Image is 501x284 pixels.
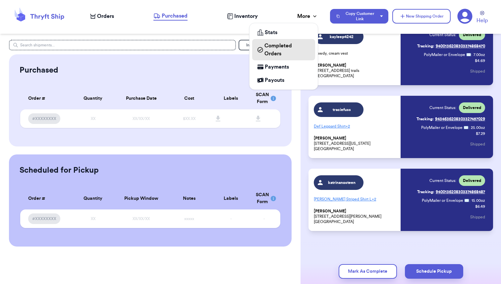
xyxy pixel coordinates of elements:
th: Labels [210,188,252,209]
span: Tracking: [417,189,434,195]
th: Purchase Date [114,87,169,109]
span: + 2 [346,124,350,128]
span: Purchased [162,12,188,20]
span: xxxxx [184,217,194,221]
span: - [263,217,265,221]
span: Completed Orders [264,42,310,58]
span: XX [91,217,95,221]
span: : [469,198,470,203]
span: [PERSON_NAME] [314,209,346,214]
th: Notes [169,188,210,209]
span: Help [476,17,488,25]
span: XX/XX/XX [133,217,150,221]
a: Payouts [252,74,315,87]
button: Shipped [470,137,485,151]
span: katrinanosteen [326,180,358,185]
span: kayleep4242 [326,34,358,39]
th: Order # [20,188,72,209]
span: Current Status: [429,105,456,110]
h2: Scheduled for Pickup [20,165,99,176]
span: #XXXXXXXX [32,216,56,221]
span: PolyMailer or Envelope ✉️ [421,126,469,130]
p: $ 7.29 [476,131,485,136]
span: [PERSON_NAME] [314,136,346,141]
p: $ 4.69 [475,58,485,63]
a: Payments [252,60,315,74]
a: Inventory [227,12,258,20]
span: + 2 [372,197,376,201]
a: Purchased [153,12,188,21]
button: Shipped [470,210,485,224]
div: More [297,12,318,20]
button: Copy Customer Link [330,9,388,24]
th: Labels [210,87,252,109]
span: Payouts [265,76,284,84]
span: : [469,125,470,130]
th: Order # [20,87,72,109]
button: New Shipping Order [392,9,451,24]
input: Search shipments... [9,40,236,50]
span: XX/XX/XX [133,117,150,121]
a: Orders [90,12,114,20]
span: Payments [265,63,289,71]
span: Instagram Handle [246,43,277,47]
span: Delivered [463,105,481,110]
span: : [471,52,472,57]
h2: Purchased [20,65,58,76]
a: Tracking:9434636208303327457029 [417,114,485,124]
th: Quantity [72,188,114,209]
span: 25.00 oz [471,125,485,130]
span: Current Status: [429,178,456,183]
span: #XXXXXXXX [32,116,56,121]
span: traciefuss [326,107,358,112]
div: SCAN Form [256,91,272,105]
span: PolyMailer or Envelope ✉️ [424,53,471,57]
span: PolyMailer or Envelope ✉️ [422,199,469,202]
button: Shipped [470,64,485,79]
span: Stats [265,28,277,36]
p: Def Leppard Shirt [314,121,397,132]
button: Mark As Complete [339,264,397,279]
p: [STREET_ADDRESS][US_STATE] [GEOGRAPHIC_DATA] [314,136,397,151]
div: SCAN Form [256,192,272,205]
th: Quantity [72,87,114,109]
span: Tracking: [417,116,434,122]
span: 15.00 oz [472,198,485,203]
span: Delivered [463,178,481,183]
span: Tracking: [417,43,434,49]
p: $ 6.49 [475,204,485,209]
a: Tracking:9400136208303374868487 [417,187,485,197]
span: Delivered [463,32,481,37]
th: Cost [169,87,210,109]
button: Schedule Pickup [405,264,463,279]
p: [PERSON_NAME] Striped Shirt L [314,194,397,204]
button: Instagram Handle [239,40,292,50]
span: - [230,217,232,221]
a: Stats [252,26,315,39]
p: [STREET_ADDRESS] trails [GEOGRAPHIC_DATA] [314,63,397,79]
span: Orders [97,12,114,20]
a: Tracking:9400136208303374868470 [417,41,485,51]
span: $XX.XX [183,117,195,121]
th: Pickup Window [114,188,169,209]
p: Howdy, cream vest [314,51,397,56]
span: XX [91,117,95,121]
span: [PERSON_NAME] [314,63,346,68]
a: Completed Orders [252,39,315,60]
a: Help [476,11,488,25]
span: 7.00 oz [473,52,485,57]
span: Current Status: [429,32,456,37]
p: [STREET_ADDRESS][PERSON_NAME] [GEOGRAPHIC_DATA] [314,208,397,224]
span: Inventory [234,12,258,20]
